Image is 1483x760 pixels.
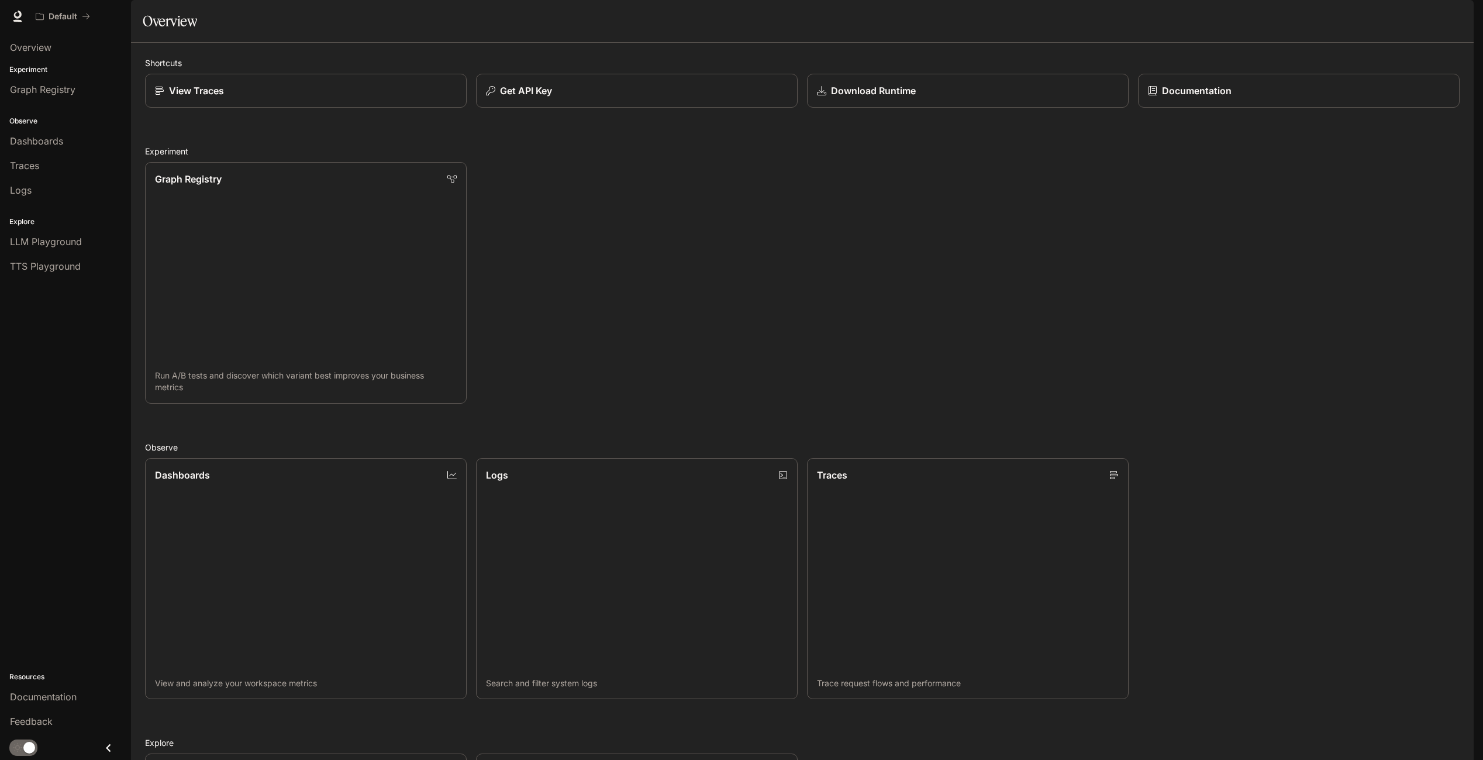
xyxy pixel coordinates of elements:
[807,458,1129,700] a: TracesTrace request flows and performance
[145,74,467,108] a: View Traces
[831,84,916,98] p: Download Runtime
[476,458,798,700] a: LogsSearch and filter system logs
[817,678,1119,689] p: Trace request flows and performance
[143,9,197,33] h1: Overview
[155,370,457,393] p: Run A/B tests and discover which variant best improves your business metrics
[145,737,1460,749] h2: Explore
[145,162,467,404] a: Graph RegistryRun A/B tests and discover which variant best improves your business metrics
[486,678,788,689] p: Search and filter system logs
[807,74,1129,108] a: Download Runtime
[145,57,1460,69] h2: Shortcuts
[145,441,1460,453] h2: Observe
[155,172,222,186] p: Graph Registry
[155,468,210,482] p: Dashboards
[500,84,552,98] p: Get API Key
[30,5,95,28] button: All workspaces
[817,468,847,482] p: Traces
[155,678,457,689] p: View and analyze your workspace metrics
[486,468,508,482] p: Logs
[145,145,1460,157] h2: Experiment
[145,458,467,700] a: DashboardsView and analyze your workspace metrics
[1162,84,1232,98] p: Documentation
[1138,74,1460,108] a: Documentation
[49,12,77,22] p: Default
[476,74,798,108] button: Get API Key
[169,84,224,98] p: View Traces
